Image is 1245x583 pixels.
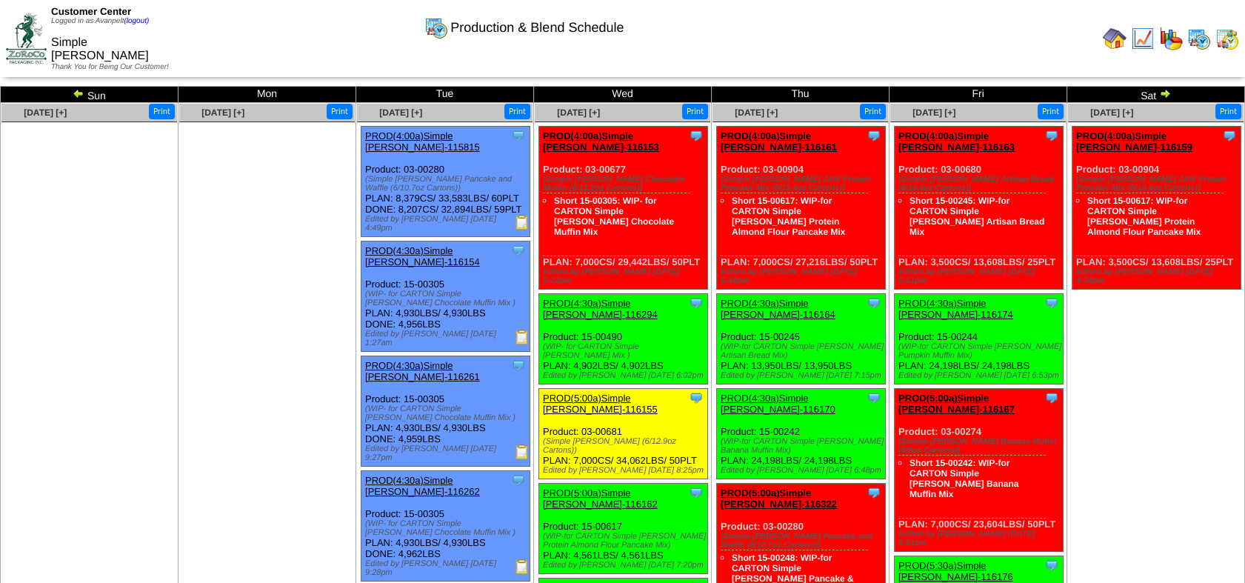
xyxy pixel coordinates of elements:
a: Short 15-00305: WIP- for CARTON Simple [PERSON_NAME] Chocolate Muffin Mix [554,196,674,237]
div: Edited by [PERSON_NAME] [DATE] 7:20pm [543,561,707,570]
div: (Simple [PERSON_NAME] Pancake and Waffle (6/10.7oz Cartons)) [721,532,885,550]
a: PROD(4:30a)Simple [PERSON_NAME]-116294 [543,298,658,320]
div: (Simple [PERSON_NAME] (6/12.9oz Cartons)) [543,437,707,455]
img: Tooltip [1222,128,1237,143]
a: PROD(5:00a)Simple [PERSON_NAME]-116162 [543,487,658,510]
div: (Simple [PERSON_NAME] Chocolate Muffin (6/11.2oz Cartons)) [543,175,707,193]
button: Print [1215,104,1241,119]
div: Product: 03-00680 PLAN: 3,500CS / 13,608LBS / 25PLT [895,127,1064,290]
img: home.gif [1103,27,1126,50]
img: arrowright.gif [1159,87,1171,99]
a: [DATE] [+] [1090,107,1133,118]
div: Product: 15-00490 PLAN: 4,902LBS / 4,902LBS [539,294,708,384]
a: Short 15-00245: WIP-for CARTON Simple [PERSON_NAME] Artisan Bread Mix [909,196,1044,237]
a: PROD(4:30a)Simple [PERSON_NAME]-116261 [365,360,480,382]
div: Product: 03-00280 PLAN: 8,379CS / 33,583LBS / 60PLT DONE: 8,207CS / 32,894LBS / 59PLT [361,127,530,237]
div: Edited by [PERSON_NAME] [DATE] 6:51pm [898,530,1063,547]
img: calendarinout.gif [1215,27,1239,50]
img: Tooltip [689,296,704,310]
a: PROD(4:30a)Simple [PERSON_NAME]-116262 [365,475,480,497]
div: Product: 15-00242 PLAN: 24,198LBS / 24,198LBS [717,389,886,479]
img: Tooltip [1044,390,1059,405]
div: (WIP-for CARTON Simple [PERSON_NAME] Pumpkin Muffin Mix) [898,342,1063,360]
td: Fri [889,87,1067,103]
a: PROD(5:00a)Simple [PERSON_NAME]-116167 [898,393,1015,415]
a: PROD(4:00a)Simple [PERSON_NAME]-116161 [721,130,837,153]
td: Tue [356,87,534,103]
img: Tooltip [689,128,704,143]
div: (Simple [PERSON_NAME] JAW Protein Pancake Mix (6/10.4oz Cartons)) [721,175,885,193]
img: Tooltip [1044,296,1059,310]
button: Print [682,104,708,119]
a: [DATE] [+] [201,107,244,118]
div: Edited by [PERSON_NAME] [DATE] 9:28pm [365,559,530,577]
a: PROD(5:00a)Simple [PERSON_NAME]-116155 [543,393,658,415]
a: PROD(4:30a)Simple [PERSON_NAME]-116164 [721,298,835,320]
a: (logout) [124,17,149,25]
div: Product: 15-00617 PLAN: 4,561LBS / 4,561LBS [539,484,708,574]
img: Tooltip [1044,128,1059,143]
img: Production Report [515,559,530,574]
div: (Simple [PERSON_NAME] JAW Protein Pancake Mix (6/10.4oz Cartons)) [1076,175,1241,193]
div: (Simple [PERSON_NAME] Banana Muffin (6/9oz Cartons)) [898,437,1063,455]
a: PROD(4:00a)Simple [PERSON_NAME]-116163 [898,130,1015,153]
a: Short 15-00617: WIP-for CARTON Simple [PERSON_NAME] Protein Almond Flour Pancake Mix [732,196,845,237]
img: Production Report [515,215,530,230]
td: Wed [534,87,712,103]
a: Short 15-00242: WIP-for CARTON Simple [PERSON_NAME] Banana Muffin Mix [909,458,1018,499]
a: PROD(5:30a)Simple [PERSON_NAME]-116176 [898,560,1013,582]
div: Edited by [PERSON_NAME] [DATE] 6:53pm [898,371,1063,380]
a: PROD(4:00a)Simple [PERSON_NAME]-115815 [365,130,480,153]
span: Logged in as Avanpelt [51,17,149,25]
div: (WIP- for CARTON Simple [PERSON_NAME] Chocolate Muffin Mix ) [365,519,530,537]
a: PROD(4:00a)Simple [PERSON_NAME]-116153 [543,130,659,153]
a: [DATE] [+] [735,107,778,118]
div: (Simple [PERSON_NAME] Artisan Bread (6/10.4oz Cartons)) [898,175,1063,193]
img: Tooltip [867,296,881,310]
button: Print [504,104,530,119]
div: Edited by [PERSON_NAME] [DATE] 6:02pm [543,371,707,380]
div: Product: 03-00681 PLAN: 7,000CS / 34,062LBS / 50PLT [539,389,708,479]
img: Production Report [515,444,530,459]
div: Product: 15-00305 PLAN: 4,930LBS / 4,930LBS DONE: 4,959LBS [361,356,530,467]
div: (WIP-for CARTON Simple [PERSON_NAME] Protein Almond Flour Pancake Mix) [543,532,707,550]
img: Tooltip [867,485,881,500]
a: Short 15-00617: WIP-for CARTON Simple [PERSON_NAME] Protein Almond Flour Pancake Mix [1087,196,1201,237]
div: Product: 15-00305 PLAN: 4,930LBS / 4,930LBS DONE: 4,956LBS [361,241,530,352]
img: Tooltip [511,473,526,487]
span: Simple [PERSON_NAME] [51,36,149,62]
div: Product: 15-00244 PLAN: 24,198LBS / 24,198LBS [895,294,1064,384]
div: Edited by [PERSON_NAME] [DATE] 6:51pm [898,267,1063,285]
div: Edited by [PERSON_NAME] [DATE] 4:49pm [365,215,530,233]
span: Thank You for Being Our Customer! [51,63,169,71]
a: PROD(5:00a)Simple [PERSON_NAME]-116322 [721,487,837,510]
img: Tooltip [1044,558,1059,573]
button: Print [860,104,886,119]
button: Print [149,104,175,119]
img: graph.gif [1159,27,1183,50]
td: Sat [1067,87,1245,103]
a: PROD(4:30a)Simple [PERSON_NAME]-116154 [365,245,480,267]
img: line_graph.gif [1131,27,1155,50]
img: calendarprod.gif [424,16,448,39]
button: Print [327,104,353,119]
span: [DATE] [+] [557,107,600,118]
img: Tooltip [511,128,526,143]
td: Thu [712,87,889,103]
img: calendarprod.gif [1187,27,1211,50]
img: Tooltip [511,358,526,373]
a: PROD(4:30a)Simple [PERSON_NAME]-116170 [721,393,835,415]
div: (WIP- for CARTON Simple [PERSON_NAME] Chocolate Muffin Mix ) [365,404,530,422]
img: arrowleft.gif [73,87,84,99]
div: Product: 03-00677 PLAN: 7,000CS / 29,442LBS / 50PLT [539,127,708,290]
img: Tooltip [511,243,526,258]
div: Product: 15-00245 PLAN: 13,950LBS / 13,950LBS [717,294,886,384]
div: Edited by [PERSON_NAME] [DATE] 6:44pm [721,267,885,285]
button: Print [1038,104,1064,119]
div: Product: 03-00904 PLAN: 3,500CS / 13,608LBS / 25PLT [1072,127,1241,290]
a: [DATE] [+] [24,107,67,118]
div: Edited by [PERSON_NAME] [DATE] 6:48pm [721,466,885,475]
